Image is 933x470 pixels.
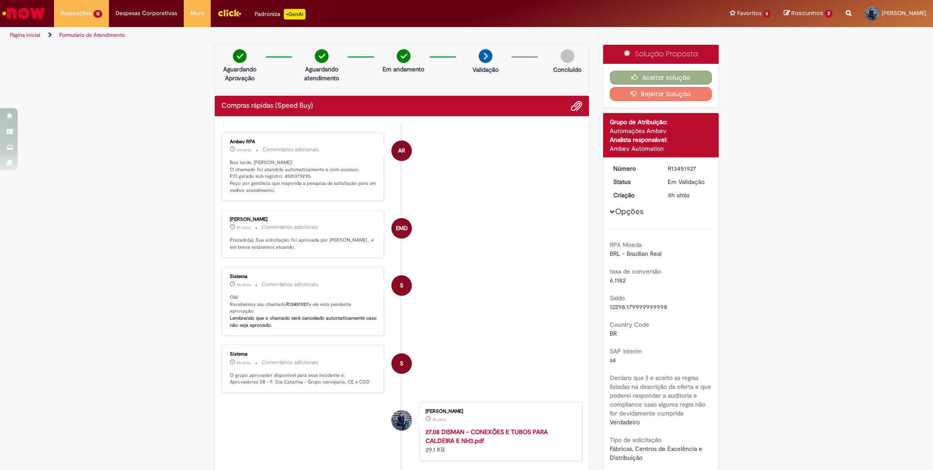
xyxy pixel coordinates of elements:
span: Despesas Corporativas [116,9,177,18]
small: Comentários adicionais [262,281,318,288]
span: Favoritos [737,9,762,18]
time: 27/08/2025 11:33:11 [236,360,251,365]
span: 4h atrás [236,225,251,230]
dt: Número [607,164,661,173]
div: Solução Proposta [603,45,719,64]
small: Comentários adicionais [262,359,318,366]
div: Ambev RPA [391,141,412,161]
span: 12 [93,10,102,18]
div: R13451927 [668,164,709,173]
div: Analista responsável: [610,135,712,144]
small: Comentários adicionais [262,223,318,231]
div: Ambev RPA [230,139,377,145]
span: EMD [396,218,408,239]
b: Lembrando que o chamado será cancelado automaticamente caso não seja aprovado. [230,315,378,329]
small: Comentários adicionais [263,146,319,153]
time: 27/08/2025 11:33:03 [668,191,689,199]
div: System [391,275,412,296]
time: 27/08/2025 15:09:55 [236,147,252,153]
span: 2 [825,10,832,18]
div: Padroniza [255,9,306,20]
span: 4h atrás [432,417,446,422]
b: R13451927 [286,301,309,308]
div: 27/08/2025 11:33:03 [668,191,709,200]
img: check-circle-green.png [233,49,247,63]
div: System [391,353,412,374]
span: Requisições [61,9,92,18]
a: Página inicial [10,31,40,39]
p: Prezado(a), Sua solicitação foi aprovada por [PERSON_NAME] , e em breve estaremos atuando. [230,237,377,251]
a: Rascunhos [784,9,832,18]
b: Tipo de solicitação [610,436,662,444]
span: More [190,9,204,18]
span: AR [398,140,405,161]
div: Sistema [230,274,377,279]
p: +GenAi [284,9,306,20]
b: RPA Moeda [610,241,642,249]
img: check-circle-green.png [397,49,410,63]
time: 27/08/2025 11:38:43 [236,225,251,230]
img: ServiceNow [1,4,46,22]
span: S [400,353,403,374]
div: Daniel Oliveira Machado [391,410,412,431]
p: Validação [472,65,499,74]
div: Em Validação [668,177,709,186]
p: Em andamento [383,65,424,74]
button: Adicionar anexos [571,100,582,112]
img: arrow-next.png [479,49,492,63]
img: check-circle-green.png [315,49,329,63]
time: 27/08/2025 11:32:57 [432,417,446,422]
span: BR [610,329,617,337]
div: Grupo de Atribuição: [610,117,712,126]
span: Rascunhos [791,9,823,17]
p: Aguardando Aprovação [218,65,261,82]
dt: Status [607,177,661,186]
div: 29.1 KB [426,427,573,454]
p: O grupo aprovador disponível para esse incidente é: Aprovadores SB - F. Sta.Catarina - Grupo cerv... [230,372,377,386]
span: Verdadeiro [610,418,640,426]
span: S [400,275,403,296]
b: SAP Interim [610,347,642,355]
p: Aguardando atendimento [300,65,343,82]
span: s4 [610,356,616,364]
button: Aceitar solução [610,70,712,85]
div: [PERSON_NAME] [426,409,573,414]
b: taxa de conversão [610,267,661,275]
ul: Trilhas de página [7,27,616,43]
b: Declaro que li e aceito as regras listadas na descrição da oferta e que poderei responder a audit... [610,374,711,417]
div: Edilson Moreira Do Cabo Souza [391,218,412,239]
span: 5 [763,10,771,18]
span: BRL - Brazilian Real [610,250,662,258]
img: click_logo_yellow_360x200.png [217,6,241,20]
span: 4h atrás [236,360,251,365]
img: img-circle-grey.png [561,49,574,63]
span: [PERSON_NAME] [882,9,926,17]
b: Saldo [610,294,625,302]
span: Fábricas, Centros de Excelência e Distribuição [610,445,704,462]
div: Automações Ambev [610,126,712,135]
div: [PERSON_NAME] [230,217,377,222]
a: 27.08 DISMAN - CONEXÕES E TUBOS PARA CALDEIRA E NH3.pdf [426,428,548,445]
span: 12298.179999999998 [610,303,667,311]
time: 27/08/2025 11:33:15 [236,282,251,287]
dt: Criação [607,191,661,200]
span: 6.1182 [610,276,626,284]
span: 3m atrás [236,147,252,153]
span: 4h atrás [668,191,689,199]
button: Rejeitar Solução [610,87,712,101]
div: Sistema [230,352,377,357]
span: 4h atrás [236,282,251,287]
b: Country Code [610,321,649,329]
p: Concluído [553,65,581,74]
h2: Compras rápidas (Speed Buy) Histórico de tíquete [221,102,313,110]
p: Boa tarde, [PERSON_NAME]! O chamado foi atendido automaticamente e com sucesso. P.O gerado sob re... [230,159,377,194]
a: Formulário de Atendimento [59,31,125,39]
div: Ambev Automation [610,144,712,153]
p: Olá! Recebemos seu chamado e ele esta pendente aprovação. [230,294,377,329]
